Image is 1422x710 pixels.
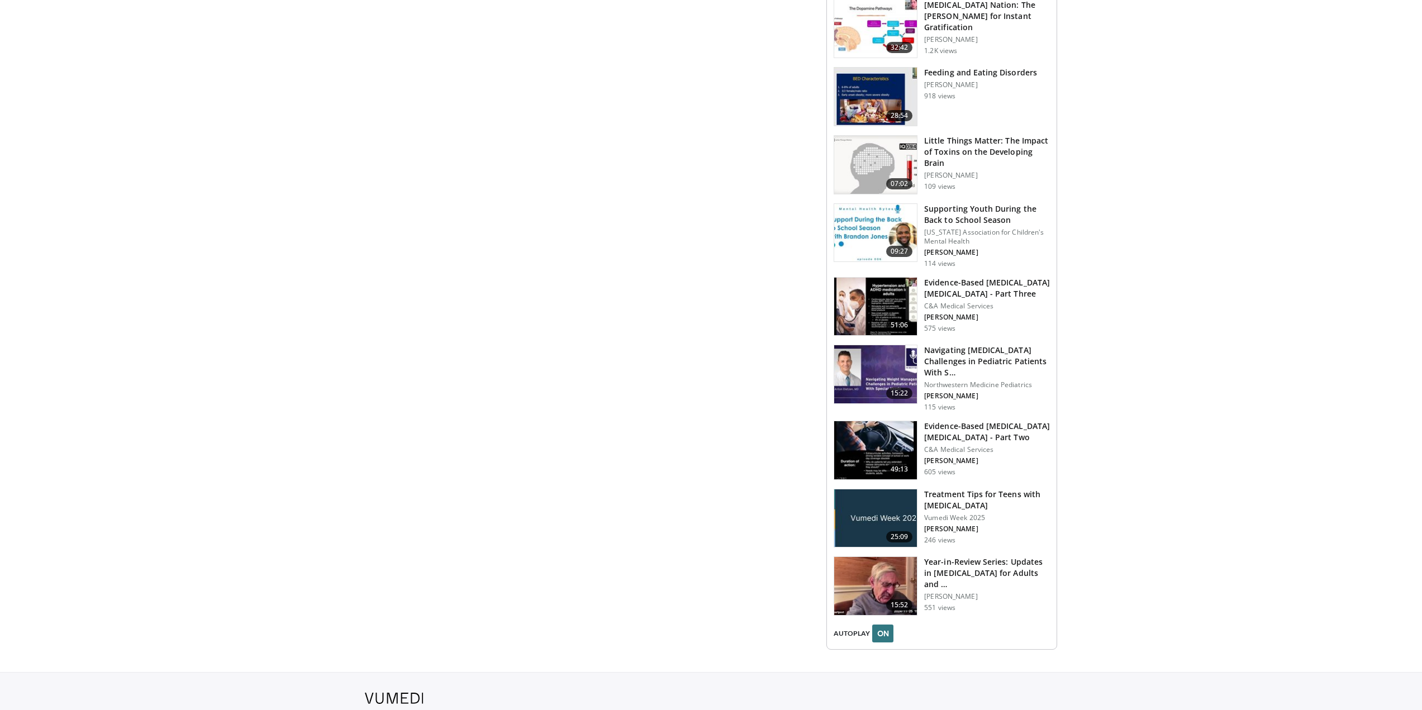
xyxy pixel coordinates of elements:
img: ae62ec0d-2b00-4c78-ade8-d63181535d7c.150x105_q85_crop-smart_upscale.jpg [834,278,917,336]
span: 25:09 [886,531,913,542]
h3: Evidence-Based [MEDICAL_DATA] [MEDICAL_DATA] - Part Two [924,421,1050,443]
span: 51:06 [886,320,913,331]
p: [PERSON_NAME] [924,592,1050,601]
h3: Year-in-Review Series: Updates in [MEDICAL_DATA] for Adults and … [924,556,1050,590]
p: 918 views [924,92,955,101]
p: 551 views [924,603,955,612]
p: [PERSON_NAME] [924,313,1050,322]
a: 07:02 Little Things Matter: The Impact of Toxins on the Developing Brain [PERSON_NAME] 109 views [834,135,1050,194]
p: 246 views [924,536,955,545]
p: Vumedi Week 2025 [924,513,1050,522]
p: [PERSON_NAME] [924,35,1050,44]
img: VuMedi Logo [365,693,424,704]
img: 715fb2a1-f99a-4792-9be9-fb7f8352bfeb.150x105_q85_crop-smart_upscale.jpg [834,421,917,479]
img: 316a675f-ed7e-43ca-99d5-43dc7a166faa.jpg.150x105_q85_crop-smart_upscale.jpg [834,489,917,547]
span: AUTOPLAY [834,628,870,638]
a: 51:06 Evidence-Based [MEDICAL_DATA] [MEDICAL_DATA] - Part Three C&A Medical Services [PERSON_NAME... [834,277,1050,336]
span: 49:13 [886,464,913,475]
p: [PERSON_NAME] [924,248,1050,257]
span: 09:27 [886,246,913,257]
a: 09:27 Supporting Youth During the Back to School Season [US_STATE] Association for Children's Men... [834,203,1050,268]
a: 15:22 Navigating [MEDICAL_DATA] Challenges in Pediatric Patients With S… Northwestern Medicine Pe... [834,345,1050,412]
img: c5754181-9047-416a-a8b7-fe0d3f6b14dd.150x105_q85_crop-smart_upscale.jpg [834,136,917,194]
p: [PERSON_NAME] [924,392,1050,401]
p: 109 views [924,182,955,191]
img: ee712a4b-a0ac-44d8-af91-347b2f3b04d2.150x105_q85_crop-smart_upscale.jpg [834,204,917,262]
p: [US_STATE] Association for Children's Mental Health [924,228,1050,246]
a: 49:13 Evidence-Based [MEDICAL_DATA] [MEDICAL_DATA] - Part Two C&A Medical Services [PERSON_NAME] ... [834,421,1050,480]
span: 32:42 [886,42,913,53]
span: 28:54 [886,110,913,121]
img: f640964c-893f-432a-b32a-b3343deabcbe.150x105_q85_crop-smart_upscale.jpg [834,68,917,126]
h3: Supporting Youth During the Back to School Season [924,203,1050,226]
p: 575 views [924,324,955,333]
h3: Little Things Matter: The Impact of Toxins on the Developing Brain [924,135,1050,169]
h3: Feeding and Eating Disorders [924,67,1037,78]
p: Northwestern Medicine Pediatrics [924,380,1050,389]
p: 1.2K views [924,46,957,55]
p: C&A Medical Services [924,302,1050,311]
p: C&A Medical Services [924,445,1050,454]
p: 114 views [924,259,955,268]
p: [PERSON_NAME] [924,456,1050,465]
h3: Evidence-Based [MEDICAL_DATA] [MEDICAL_DATA] - Part Three [924,277,1050,299]
span: 15:52 [886,599,913,611]
h3: Treatment Tips for Teens with [MEDICAL_DATA] [924,489,1050,511]
h3: Navigating [MEDICAL_DATA] Challenges in Pediatric Patients With S… [924,345,1050,378]
button: ON [872,625,893,642]
a: 28:54 Feeding and Eating Disorders [PERSON_NAME] 918 views [834,67,1050,126]
p: [PERSON_NAME] [924,80,1037,89]
p: 115 views [924,403,955,412]
a: 15:52 Year-in-Review Series: Updates in [MEDICAL_DATA] for Adults and … [PERSON_NAME] 551 views [834,556,1050,616]
p: [PERSON_NAME] [924,525,1050,533]
a: 25:09 Treatment Tips for Teens with [MEDICAL_DATA] Vumedi Week 2025 [PERSON_NAME] 246 views [834,489,1050,548]
img: 148d76f3-e213-4310-86f0-ac4fb44a36e0.150x105_q85_crop-smart_upscale.jpg [834,557,917,615]
p: [PERSON_NAME] [924,171,1050,180]
p: 605 views [924,468,955,476]
span: 07:02 [886,178,913,189]
span: 15:22 [886,388,913,399]
img: f5342e06-a86f-4292-8adc-61113d49e355.150x105_q85_crop-smart_upscale.jpg [834,345,917,403]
